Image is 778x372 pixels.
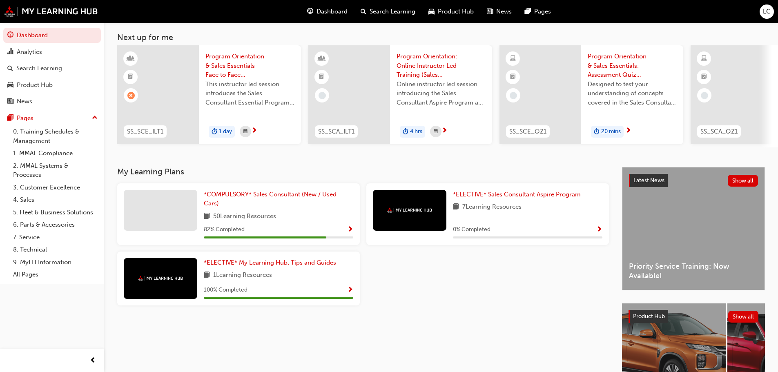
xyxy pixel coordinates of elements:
div: Pages [17,114,33,123]
span: 1 day [219,127,232,136]
span: Program Orientation & Sales Essentials - Face to Face Instructor Led Training (Sales Consultant E... [205,52,294,80]
span: learningResourceType_INSTRUCTOR_LED-icon [128,53,134,64]
span: pages-icon [525,7,531,17]
span: booktick-icon [319,72,325,82]
span: Show Progress [347,287,353,294]
a: Product HubShow all [629,310,758,323]
span: next-icon [441,127,448,135]
span: car-icon [7,82,13,89]
span: 1 Learning Resources [213,270,272,281]
span: booktick-icon [128,72,134,82]
span: prev-icon [90,356,96,366]
span: up-icon [92,113,98,123]
a: 1. MMAL Compliance [10,147,101,160]
span: 7 Learning Resources [462,202,522,212]
span: Search Learning [370,7,415,16]
a: 7. Service [10,231,101,244]
span: next-icon [251,127,257,135]
button: Show Progress [596,225,602,235]
div: Analytics [17,47,42,57]
span: learningRecordVerb_NONE-icon [510,92,517,99]
span: book-icon [204,270,210,281]
a: 6. Parts & Accessories [10,218,101,231]
a: 5. Fleet & Business Solutions [10,206,101,219]
span: learningResourceType_ELEARNING-icon [510,53,516,64]
a: *ELECTIVE* My Learning Hub: Tips and Guides [204,258,339,267]
span: Show Progress [596,226,602,234]
span: 50 Learning Resources [213,212,276,222]
span: Designed to test your understanding of concepts covered in the Sales Consultant Essential Program... [588,80,677,107]
span: duration-icon [594,127,600,137]
a: guage-iconDashboard [301,3,354,20]
span: learningRecordVerb_NONE-icon [319,92,326,99]
h3: Next up for me [104,33,778,42]
span: search-icon [7,65,13,72]
span: SS_SCA_ILT1 [318,127,354,136]
span: 100 % Completed [204,285,247,295]
span: car-icon [428,7,435,17]
span: SS_SCA_QZ1 [700,127,738,136]
span: *COMPULSORY* Sales Consultant (New / Used Cars) [204,191,337,207]
div: Search Learning [16,64,62,73]
span: Product Hub [633,313,665,320]
button: Pages [3,111,101,126]
a: Product Hub [3,78,101,93]
span: duration-icon [212,127,217,137]
span: book-icon [453,202,459,212]
a: search-iconSearch Learning [354,3,422,20]
span: duration-icon [403,127,408,137]
a: 9. MyLH Information [10,256,101,269]
button: DashboardAnalyticsSearch LearningProduct HubNews [3,26,101,111]
img: mmal [387,207,432,213]
a: pages-iconPages [518,3,557,20]
button: LC [760,4,774,19]
span: *ELECTIVE* Sales Consultant Aspire Program [453,191,581,198]
button: Show all [728,175,758,187]
a: Latest NewsShow all [629,174,758,187]
span: calendar-icon [434,127,438,137]
a: SS_SCE_ILT1Program Orientation & Sales Essentials - Face to Face Instructor Led Training (Sales C... [117,45,301,144]
span: Product Hub [438,7,474,16]
a: 4. Sales [10,194,101,206]
span: Dashboard [317,7,348,16]
span: calendar-icon [243,127,247,137]
a: All Pages [10,268,101,281]
a: car-iconProduct Hub [422,3,480,20]
span: next-icon [625,127,631,135]
span: news-icon [487,7,493,17]
span: learningResourceType_INSTRUCTOR_LED-icon [319,53,325,64]
button: Show Progress [347,285,353,295]
span: guage-icon [307,7,313,17]
a: 0. Training Schedules & Management [10,125,101,147]
a: Search Learning [3,61,101,76]
span: Program Orientation & Sales Essentials: Assessment Quiz (Sales Consultant Essential Program) [588,52,677,80]
div: Product Hub [17,80,53,90]
a: *COMPULSORY* Sales Consultant (New / Used Cars) [204,190,353,208]
span: *ELECTIVE* My Learning Hub: Tips and Guides [204,259,336,266]
span: Program Orientation: Online Instructor Led Training (Sales Consultant Aspire Program) [397,52,486,80]
a: Analytics [3,45,101,60]
span: 4 hrs [410,127,422,136]
span: booktick-icon [510,72,516,82]
span: SS_SCE_QZ1 [509,127,546,136]
span: 82 % Completed [204,225,245,234]
span: LC [763,7,771,16]
div: News [17,97,32,106]
a: Dashboard [3,28,101,43]
img: mmal [138,276,183,281]
span: booktick-icon [701,72,707,82]
a: Latest NewsShow allPriority Service Training: Now Available! [622,167,765,290]
span: 0 % Completed [453,225,490,234]
span: Pages [534,7,551,16]
span: Show Progress [347,226,353,234]
span: search-icon [361,7,366,17]
span: 20 mins [601,127,621,136]
span: news-icon [7,98,13,105]
span: learningRecordVerb_NONE-icon [701,92,708,99]
a: news-iconNews [480,3,518,20]
span: chart-icon [7,49,13,56]
span: Priority Service Training: Now Available! [629,262,758,280]
a: 3. Customer Excellence [10,181,101,194]
a: *ELECTIVE* Sales Consultant Aspire Program [453,190,584,199]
